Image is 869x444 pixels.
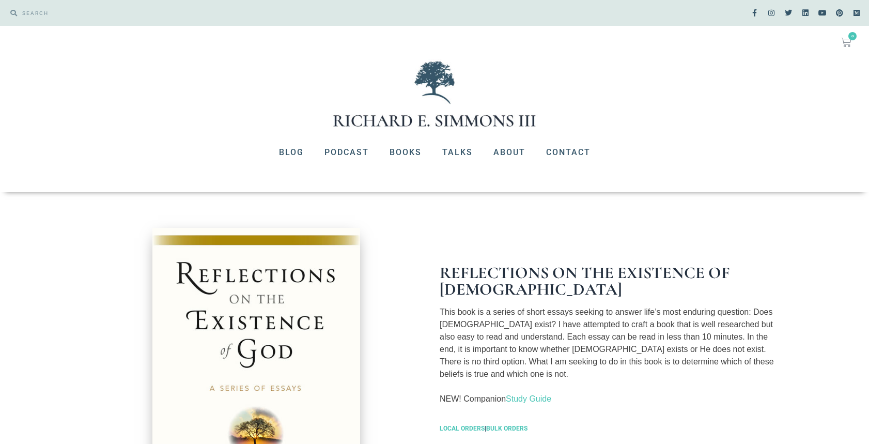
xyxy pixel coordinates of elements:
[506,394,551,403] a: Study Guide
[440,306,786,380] p: This book is a series of short essays seeking to answer life’s most enduring question: Does [DEMO...
[829,31,864,54] a: 0
[269,139,314,166] a: Blog
[440,393,786,405] p: NEW! Companion
[432,139,483,166] a: Talks
[440,424,786,433] p: |
[483,139,536,166] a: About
[440,425,485,432] a: LOCAL ORDERS
[486,425,527,432] a: BULK ORDERS
[848,32,857,40] span: 0
[314,139,379,166] a: Podcast
[536,139,601,166] a: Contact
[440,265,786,298] h1: Reflections on the Existence of [DEMOGRAPHIC_DATA]
[379,139,432,166] a: Books
[17,5,429,21] input: SEARCH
